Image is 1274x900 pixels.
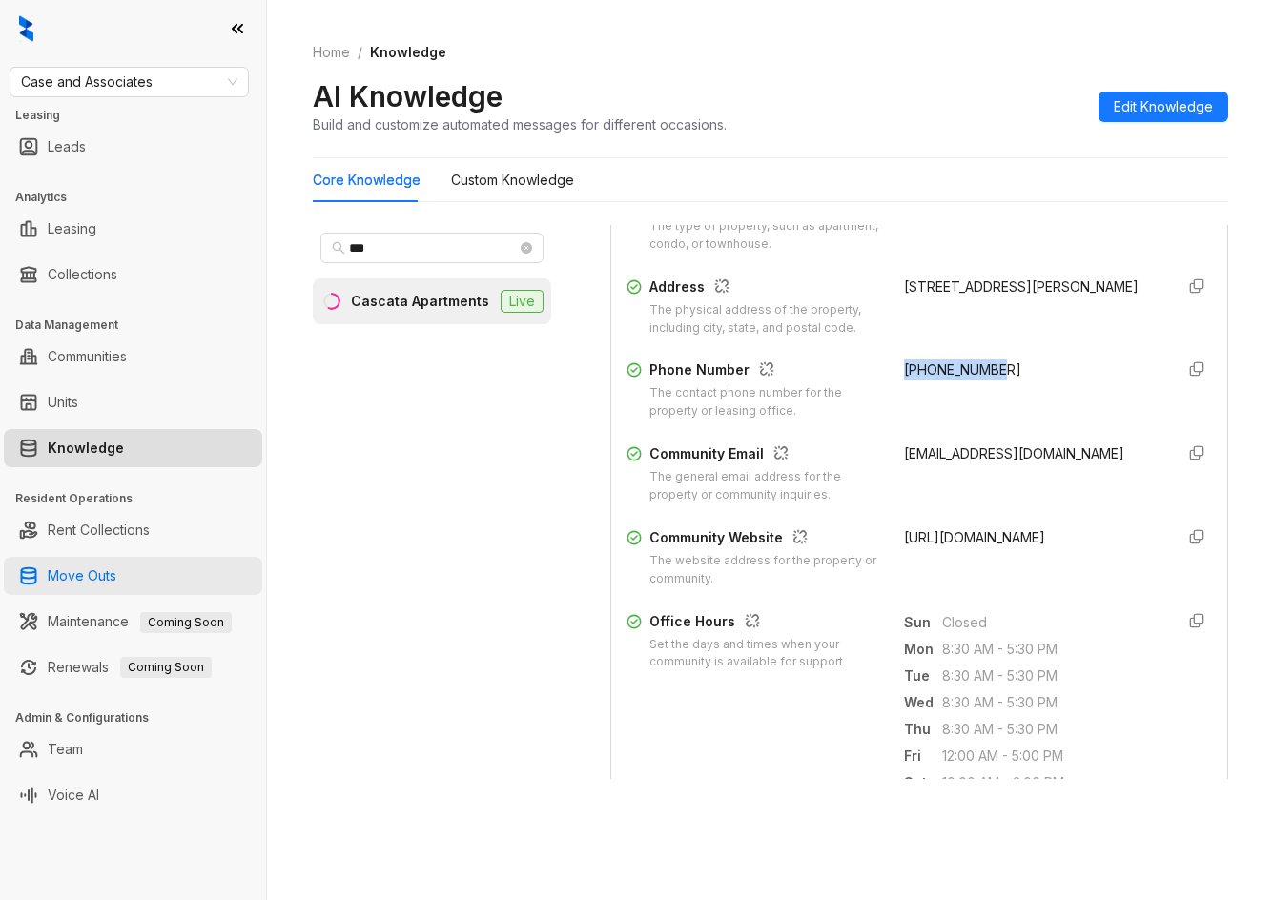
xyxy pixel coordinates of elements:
[649,468,881,504] div: The general email address for the property or community inquiries.
[942,612,1159,633] span: Closed
[649,384,881,420] div: The contact phone number for the property or leasing office.
[48,648,212,686] a: RenewalsComing Soon
[521,242,532,254] span: close-circle
[649,552,881,588] div: The website address for the property or community.
[48,210,96,248] a: Leasing
[351,291,489,312] div: Cascata Apartments
[649,611,881,636] div: Office Hours
[120,657,212,678] span: Coming Soon
[4,557,262,595] li: Move Outs
[15,490,266,507] h3: Resident Operations
[904,529,1045,545] span: [URL][DOMAIN_NAME]
[4,210,262,248] li: Leasing
[904,746,942,767] span: Fri
[21,68,237,96] span: Case and Associates
[48,557,116,595] a: Move Outs
[942,639,1159,660] span: 8:30 AM - 5:30 PM
[904,719,942,740] span: Thu
[309,42,354,63] a: Home
[942,772,1159,793] span: 10:00 AM - 3:00 PM
[1114,96,1213,117] span: Edit Knowledge
[904,772,942,793] span: Sat
[904,361,1021,378] span: [PHONE_NUMBER]
[4,603,262,641] li: Maintenance
[313,114,727,134] div: Build and customize automated messages for different occasions.
[4,383,262,421] li: Units
[451,170,574,191] div: Custom Knowledge
[942,665,1159,686] span: 8:30 AM - 5:30 PM
[4,429,262,467] li: Knowledge
[942,692,1159,713] span: 8:30 AM - 5:30 PM
[313,78,503,114] h2: AI Knowledge
[4,730,262,768] li: Team
[48,256,117,294] a: Collections
[48,511,150,549] a: Rent Collections
[904,639,942,660] span: Mon
[48,383,78,421] a: Units
[15,189,266,206] h3: Analytics
[4,337,262,376] li: Communities
[649,359,881,384] div: Phone Number
[15,709,266,726] h3: Admin & Configurations
[649,301,881,337] div: The physical address of the property, including city, state, and postal code.
[649,527,881,552] div: Community Website
[140,612,232,633] span: Coming Soon
[942,746,1159,767] span: 12:00 AM - 5:00 PM
[332,241,345,255] span: search
[15,107,266,124] h3: Leasing
[19,15,33,42] img: logo
[904,692,942,713] span: Wed
[15,317,266,334] h3: Data Management
[48,730,83,768] a: Team
[649,217,881,254] div: The type of property, such as apartment, condo, or townhouse.
[1099,92,1228,122] button: Edit Knowledge
[370,44,446,60] span: Knowledge
[4,128,262,166] li: Leads
[358,42,362,63] li: /
[48,429,124,467] a: Knowledge
[501,290,544,313] span: Live
[48,776,99,814] a: Voice AI
[904,276,1159,297] div: [STREET_ADDRESS][PERSON_NAME]
[904,445,1124,461] span: [EMAIL_ADDRESS][DOMAIN_NAME]
[904,612,942,633] span: Sun
[649,443,881,468] div: Community Email
[4,648,262,686] li: Renewals
[904,665,942,686] span: Tue
[4,511,262,549] li: Rent Collections
[48,337,127,376] a: Communities
[313,170,421,191] div: Core Knowledge
[942,719,1159,740] span: 8:30 AM - 5:30 PM
[649,276,881,301] div: Address
[4,256,262,294] li: Collections
[649,636,881,672] div: Set the days and times when your community is available for support
[48,128,86,166] a: Leads
[4,776,262,814] li: Voice AI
